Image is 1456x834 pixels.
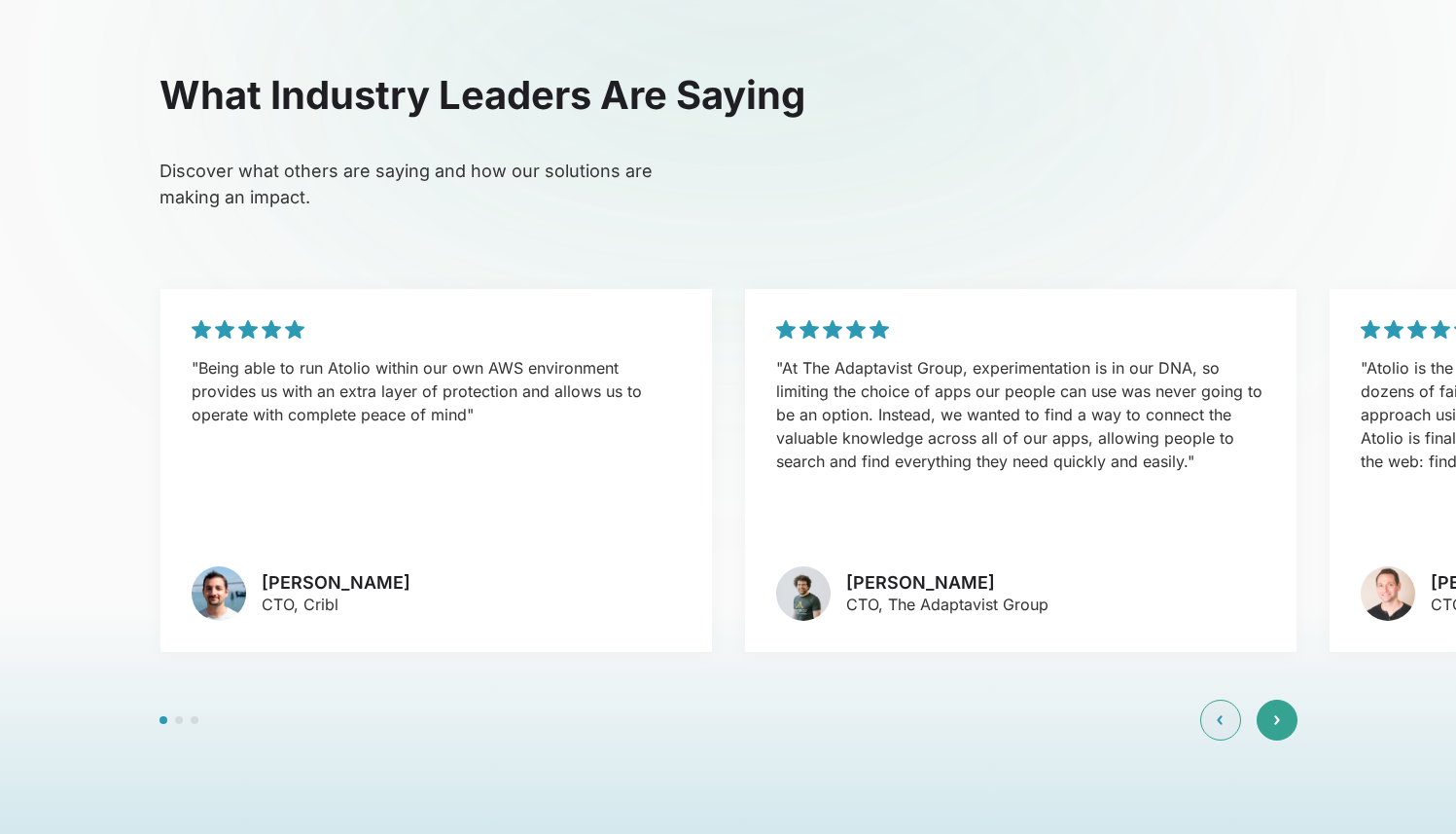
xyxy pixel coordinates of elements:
[160,158,680,210] p: Discover what others are saying and how our solutions are making an impact.
[846,572,1048,594] h3: [PERSON_NAME]
[1359,741,1456,834] iframe: Chat Widget
[776,356,1265,473] p: "At The Adaptavist Group, experimentation is in our DNA, so limiting the choice of apps our peopl...
[262,593,410,616] p: CTO, Cribl
[160,72,1297,119] h2: What Industry Leaders Are Saying
[192,356,681,426] p: "Being able to run Atolio within our own AWS environment provides us with an extra layer of prote...
[846,593,1048,616] p: CTO, The Adaptavist Group
[1361,566,1415,621] img: avatar
[262,572,410,594] h3: [PERSON_NAME]
[776,566,831,621] img: avatar
[192,566,246,621] img: avatar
